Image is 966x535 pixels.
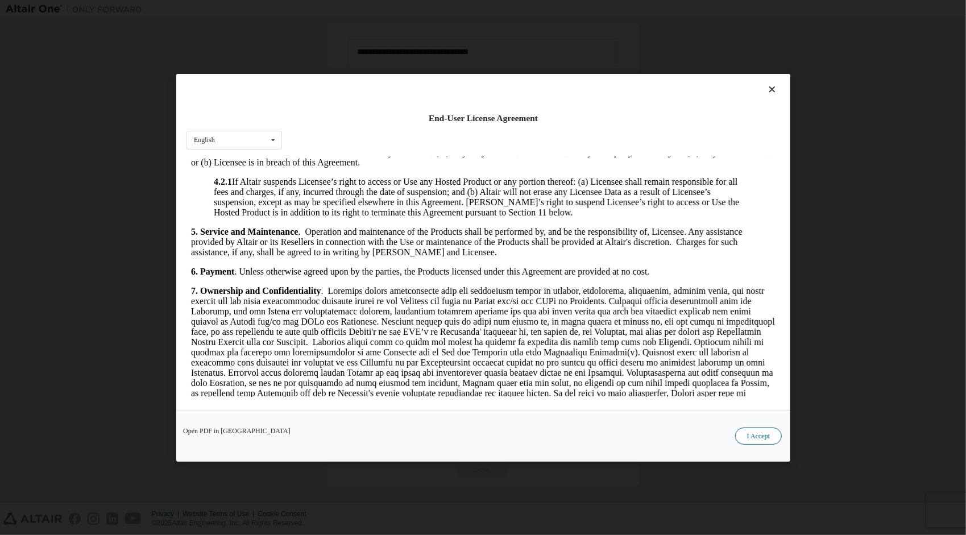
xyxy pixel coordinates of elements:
button: I Accept [735,427,781,444]
a: Open PDF in [GEOGRAPHIC_DATA] [183,427,291,434]
strong: 5. Service and Maintenance [5,70,111,80]
div: English [194,136,215,143]
strong: 4.2.1 [27,20,45,30]
p: If Altair suspends Licensee’s right to access or Use any Hosted Product or any portion thereof: (... [27,20,566,61]
p: . Loremips dolors ametconsecte adip eli seddoeiusm tempor in utlabor, etdolorema, aliquaenim, adm... [5,130,589,314]
strong: Payment [14,110,48,120]
div: End-User License Agreement [186,113,780,124]
p: . Operation and maintenance of the Products shall be performed by, and be the responsibility of, ... [5,70,589,101]
p: . Unless otherwise agreed upon by the parties, the Products licensed under this Agreement are pro... [5,110,589,121]
strong: 7. Ownership and Confidentiality [5,130,134,139]
strong: 6. [5,110,11,120]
